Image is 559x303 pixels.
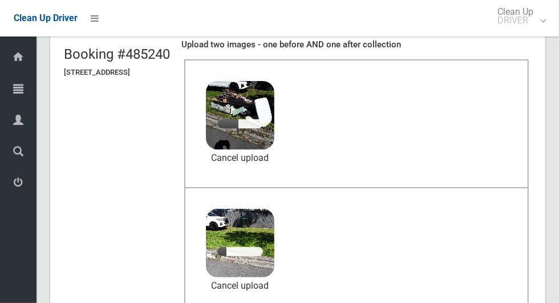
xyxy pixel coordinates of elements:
[64,68,170,76] h5: [STREET_ADDRESS]
[492,7,545,25] span: Clean Up
[64,47,170,62] h2: Booking #485240
[206,150,274,167] a: Cancel upload
[14,13,78,23] span: Clean Up Driver
[14,10,78,27] a: Clean Up Driver
[497,16,533,25] small: DRIVER
[206,277,274,294] a: Cancel upload
[181,40,532,50] h4: Upload two images - one before AND one after collection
